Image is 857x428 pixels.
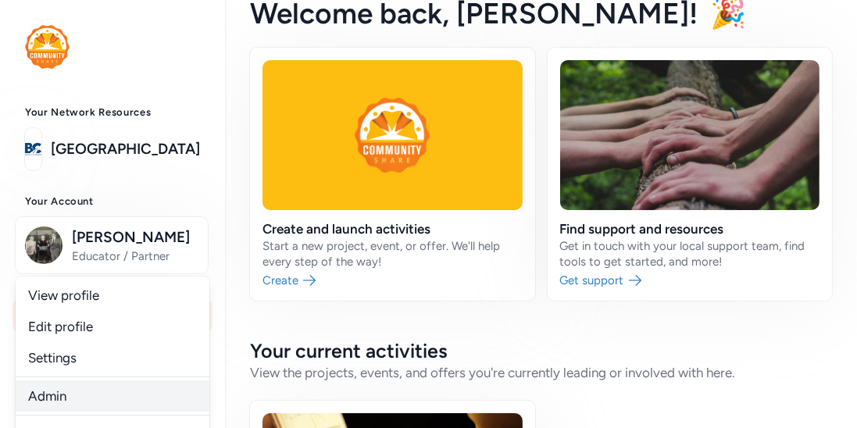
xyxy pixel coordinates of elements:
div: View the projects, events, and offers you're currently leading or involved with here. [250,363,832,382]
h2: Your current activities [250,338,832,363]
a: [GEOGRAPHIC_DATA] [51,138,200,160]
img: logo [25,25,70,69]
a: View profile [16,280,209,311]
h3: Your Network Resources [25,106,200,119]
h3: Your Account [25,195,200,208]
a: Edit profile [16,311,209,342]
a: Home [12,298,212,333]
span: [PERSON_NAME] [72,226,198,248]
a: Settings [16,342,209,373]
a: Respond to Invites [12,336,212,370]
img: logo [25,132,41,166]
a: Create and Connect5 [12,373,212,408]
button: [PERSON_NAME]Educator / Partner [15,216,209,274]
span: Educator / Partner [72,248,198,264]
a: Admin [16,380,209,412]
